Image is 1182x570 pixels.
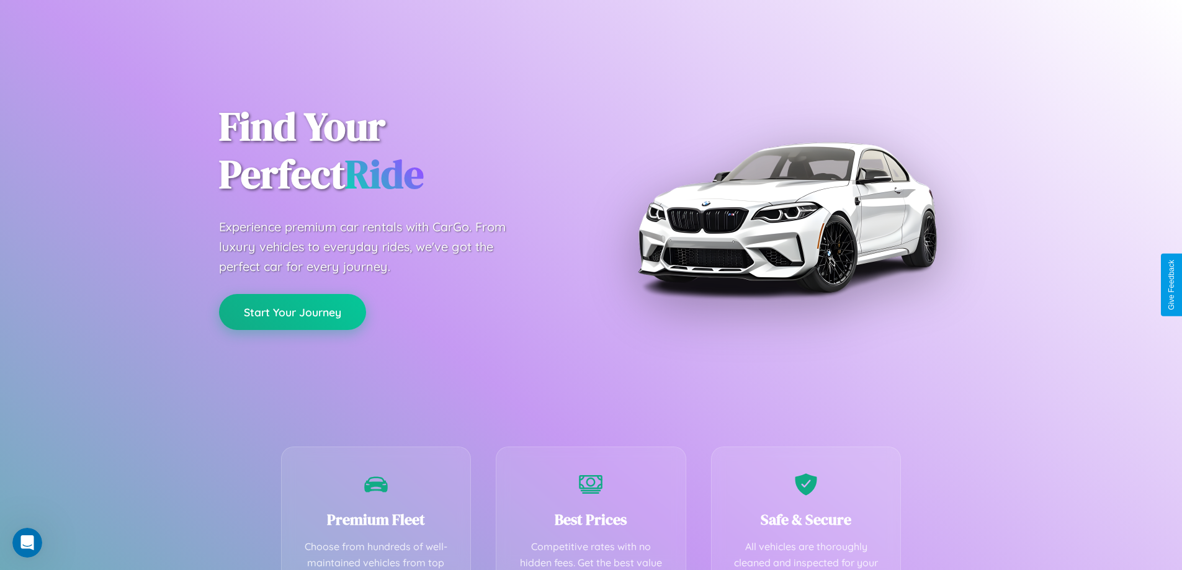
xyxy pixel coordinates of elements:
h3: Best Prices [515,509,667,530]
button: Start Your Journey [219,294,366,330]
h3: Safe & Secure [730,509,882,530]
span: Ride [345,147,424,201]
img: Premium BMW car rental vehicle [632,62,942,372]
iframe: Intercom live chat [12,528,42,558]
h1: Find Your Perfect [219,103,573,198]
p: Experience premium car rentals with CarGo. From luxury vehicles to everyday rides, we've got the ... [219,217,529,277]
h3: Premium Fleet [300,509,452,530]
div: Give Feedback [1167,260,1176,310]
